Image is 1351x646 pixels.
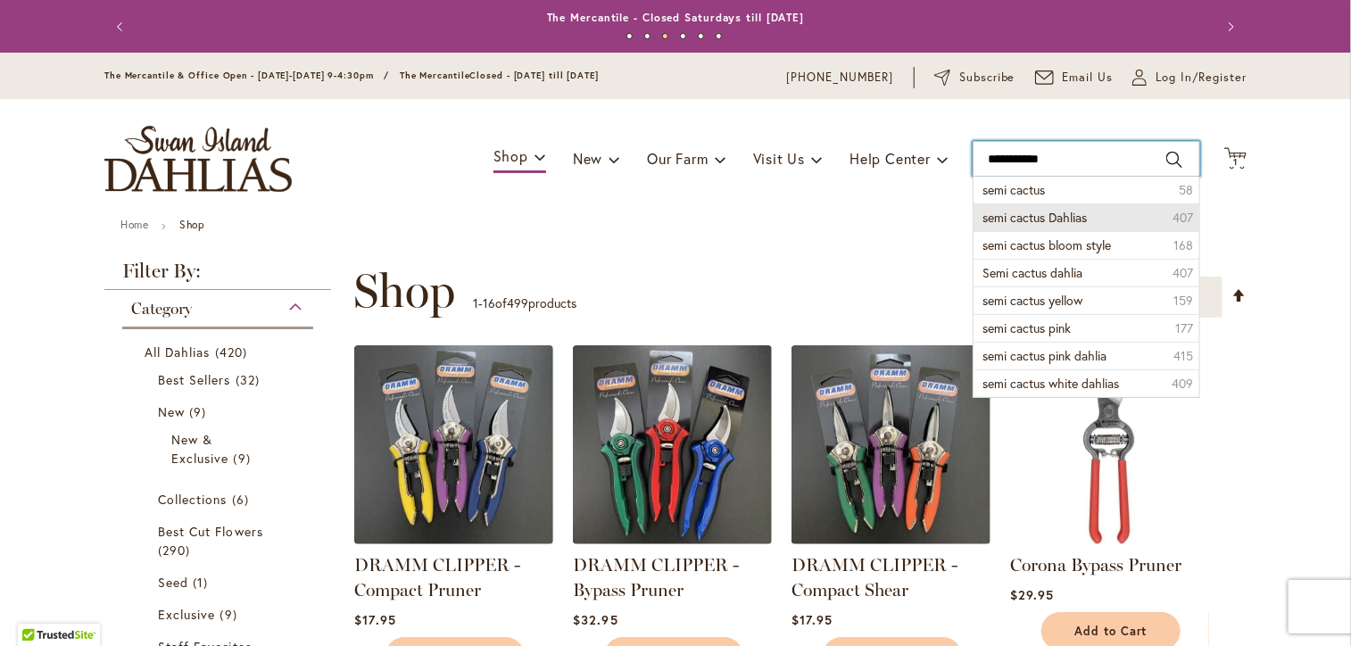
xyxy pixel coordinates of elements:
button: 5 of 6 [698,33,704,39]
a: All Dahlias [145,343,295,361]
a: New &amp; Exclusive [171,430,269,468]
span: 9 [220,605,242,624]
span: Category [131,299,192,319]
span: semi cactus Dahlias [982,209,1087,226]
button: Previous [104,9,140,45]
span: 16 [483,294,495,311]
span: 499 [507,294,528,311]
span: 6 [232,490,253,509]
span: 177 [1175,319,1193,337]
span: 420 [215,343,252,361]
a: DRAMM CLIPPER - Compact Shear [792,531,990,548]
button: Next [1211,9,1247,45]
span: All Dahlias [145,344,211,360]
a: Email Us [1035,69,1114,87]
a: New [158,402,282,421]
span: semi cactus [982,181,1045,198]
a: Corona Bypass Pruner [1010,531,1209,548]
button: Search [1166,145,1182,174]
span: 1 [473,294,478,311]
span: 32 [236,370,264,389]
span: Add to Cart [1074,624,1148,639]
a: DRAMM CLIPPER - Compact Pruner [354,554,520,600]
span: 409 [1172,375,1193,393]
a: Best Sellers [158,370,282,389]
span: Log In/Register [1156,69,1247,87]
span: Seed [158,574,188,591]
span: 58 [1179,181,1193,199]
span: semi cactus bloom style [982,236,1111,253]
a: Seed [158,573,282,592]
button: 4 of 6 [680,33,686,39]
strong: Shop [179,218,204,231]
span: 290 [158,541,195,559]
a: Best Cut Flowers [158,522,282,559]
a: Collections [158,490,282,509]
button: 3 of 6 [662,33,668,39]
span: New [573,149,602,168]
span: $29.95 [1010,586,1054,603]
a: Corona Bypass Pruner [1010,554,1181,576]
a: DRAMM CLIPPER - Bypass Pruner [573,531,772,548]
a: DRAMM CLIPPER - Compact Shear [792,554,957,600]
span: $32.95 [573,611,617,628]
span: Best Cut Flowers [158,523,263,540]
button: 6 of 6 [716,33,722,39]
a: Home [120,218,148,231]
span: semi cactus pink dahlia [982,347,1106,364]
span: 168 [1173,236,1193,254]
img: DRAMM CLIPPER - Compact Shear [792,345,990,544]
span: Best Sellers [158,371,231,388]
span: New [158,403,185,420]
span: The Mercantile & Office Open - [DATE]-[DATE] 9-4:30pm / The Mercantile [104,70,470,81]
span: 1 [1233,156,1238,168]
p: - of products [473,289,576,318]
span: 407 [1173,209,1193,227]
span: 159 [1173,292,1193,310]
span: Shop [353,264,455,318]
a: DRAMM CLIPPER - Compact Pruner [354,531,553,548]
span: 1 [193,573,212,592]
span: Collections [158,491,228,508]
span: Help Center [850,149,931,168]
a: DRAMM CLIPPER - Bypass Pruner [573,554,739,600]
span: 407 [1173,264,1193,282]
span: Semi cactus dahlia [982,264,1082,281]
span: New & Exclusive [171,431,228,467]
img: Corona Bypass Pruner [1010,345,1209,544]
strong: Filter By: [104,261,331,290]
a: Exclusive [158,605,282,624]
a: Subscribe [934,69,1015,87]
button: 2 of 6 [644,33,651,39]
span: $17.95 [354,611,395,628]
span: 415 [1173,347,1193,365]
a: [PHONE_NUMBER] [786,69,894,87]
span: 9 [189,402,211,421]
iframe: Launch Accessibility Center [13,583,63,633]
span: Email Us [1063,69,1114,87]
a: Log In/Register [1132,69,1247,87]
img: DRAMM CLIPPER - Compact Pruner [354,345,553,544]
button: 1 of 6 [626,33,633,39]
span: Our Farm [647,149,708,168]
span: semi cactus white dahlias [982,375,1119,392]
span: 9 [234,449,255,468]
span: Visit Us [753,149,805,168]
button: 1 [1224,147,1247,171]
span: Subscribe [959,69,1015,87]
span: semi cactus pink [982,319,1071,336]
span: Shop [493,146,528,165]
a: store logo [104,126,292,192]
span: $17.95 [792,611,833,628]
span: Closed - [DATE] till [DATE] [470,70,599,81]
span: semi cactus yellow [982,292,1082,309]
a: The Mercantile - Closed Saturdays till [DATE] [547,11,805,24]
img: DRAMM CLIPPER - Bypass Pruner [573,345,772,544]
span: Exclusive [158,606,215,623]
